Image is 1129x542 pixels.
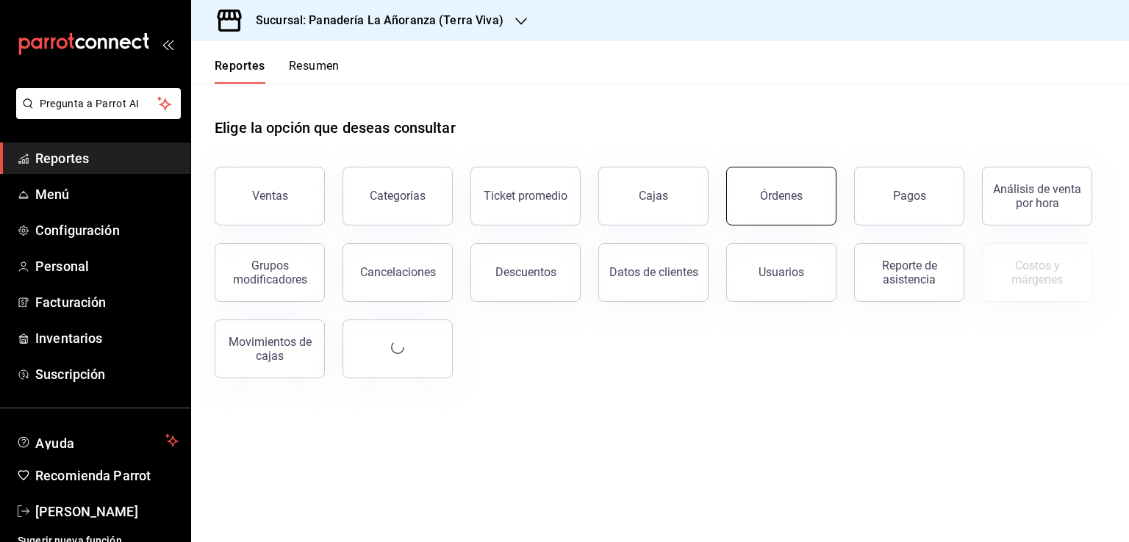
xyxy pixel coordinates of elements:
div: Costos y márgenes [992,259,1083,286]
span: Personal [35,256,179,276]
div: Usuarios [759,265,804,279]
button: Cancelaciones [343,243,453,302]
button: Movimientos de cajas [215,319,325,378]
div: Órdenes [760,189,803,203]
a: Cajas [598,167,709,225]
div: Datos de clientes [609,265,698,279]
div: Cajas [639,187,669,205]
span: Pregunta a Parrot AI [40,96,158,112]
span: Inventarios [35,328,179,348]
div: navigation tabs [215,59,340,84]
a: Pregunta a Parrot AI [10,106,181,122]
div: Movimientos de cajas [224,335,315,363]
button: open_drawer_menu [162,38,173,50]
span: Suscripción [35,364,179,384]
button: Usuarios [726,243,836,302]
button: Ticket promedio [470,167,581,225]
span: Ayuda [35,432,160,449]
div: Cancelaciones [360,265,436,279]
span: Recomienda Parrot [35,466,179,485]
button: Pregunta a Parrot AI [16,88,181,119]
span: Configuración [35,220,179,240]
button: Reporte de asistencia [854,243,964,302]
h3: Sucursal: Panadería La Añoranza (Terra Viva) [244,12,503,29]
div: Ventas [252,189,288,203]
button: Contrata inventarios para ver este reporte [982,243,1092,302]
button: Resumen [289,59,340,84]
button: Grupos modificadores [215,243,325,302]
div: Descuentos [495,265,556,279]
span: [PERSON_NAME] [35,502,179,521]
div: Reporte de asistencia [864,259,955,286]
button: Datos de clientes [598,243,709,302]
div: Análisis de venta por hora [992,182,1083,210]
button: Reportes [215,59,265,84]
button: Ventas [215,167,325,225]
div: Ticket promedio [484,189,567,203]
div: Grupos modificadores [224,259,315,286]
button: Órdenes [726,167,836,225]
span: Menú [35,184,179,204]
span: Reportes [35,148,179,168]
div: Pagos [893,189,926,203]
div: Categorías [370,189,426,203]
button: Descuentos [470,243,581,302]
span: Facturación [35,292,179,312]
button: Categorías [343,167,453,225]
button: Análisis de venta por hora [982,167,1092,225]
h1: Elige la opción que deseas consultar [215,117,456,139]
button: Pagos [854,167,964,225]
